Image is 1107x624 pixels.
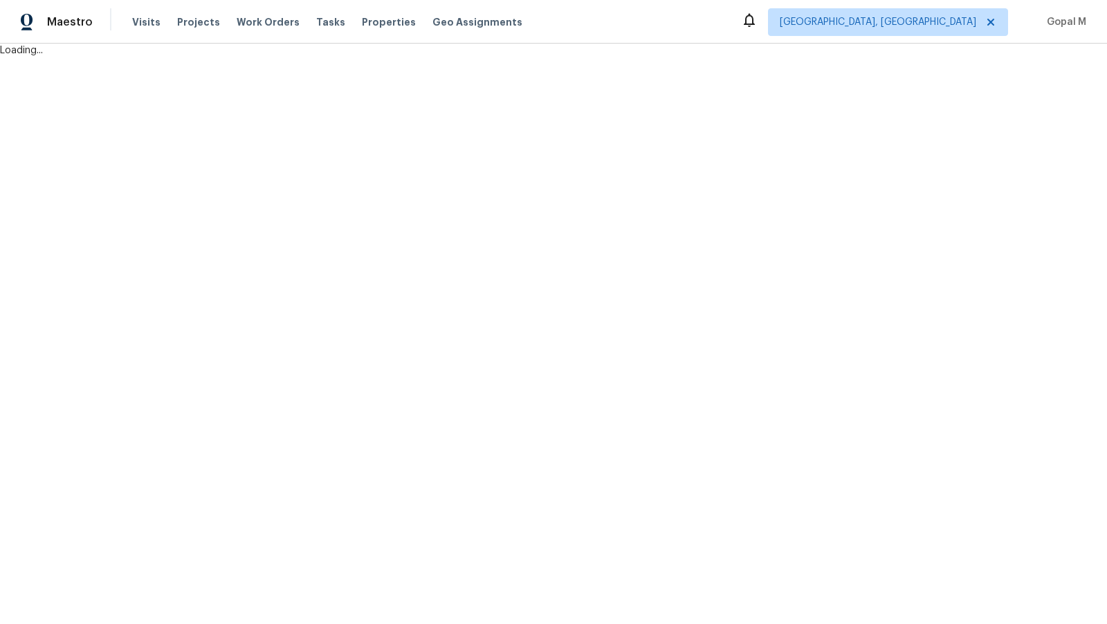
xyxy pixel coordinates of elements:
[132,15,161,29] span: Visits
[362,15,416,29] span: Properties
[177,15,220,29] span: Projects
[432,15,522,29] span: Geo Assignments
[47,15,93,29] span: Maestro
[316,17,345,27] span: Tasks
[780,15,976,29] span: [GEOGRAPHIC_DATA], [GEOGRAPHIC_DATA]
[1041,15,1086,29] span: Gopal M
[237,15,300,29] span: Work Orders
